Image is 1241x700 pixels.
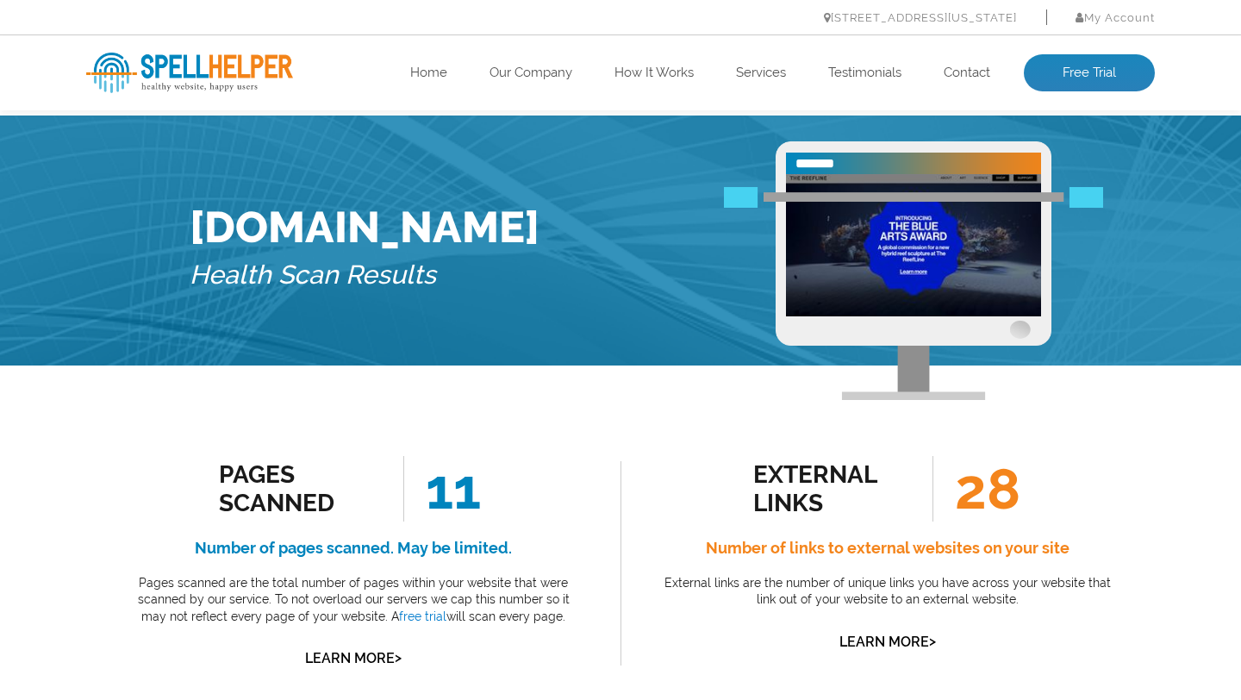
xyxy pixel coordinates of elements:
a: Learn More> [839,634,936,650]
h4: Number of links to external websites on your site [659,534,1116,562]
p: External links are the number of unique links you have across your website that link out of your ... [659,575,1116,609]
img: Free Webiste Analysis [724,188,1103,209]
span: 28 [932,456,1020,522]
span: > [395,646,402,670]
h4: Number of pages scanned. May be limited. [125,534,582,562]
span: 11 [403,456,481,522]
img: Free Webiste Analysis [776,141,1051,400]
p: Pages scanned are the total number of pages within your website that were scanned by our service.... [125,575,582,626]
a: Learn More> [305,650,402,666]
div: external links [753,460,909,517]
h5: Health Scan Results [190,253,539,298]
span: > [929,629,936,653]
h1: [DOMAIN_NAME] [190,202,539,253]
img: Free Website Analysis [786,174,1041,316]
a: free trial [399,609,446,623]
div: Pages Scanned [219,460,375,517]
